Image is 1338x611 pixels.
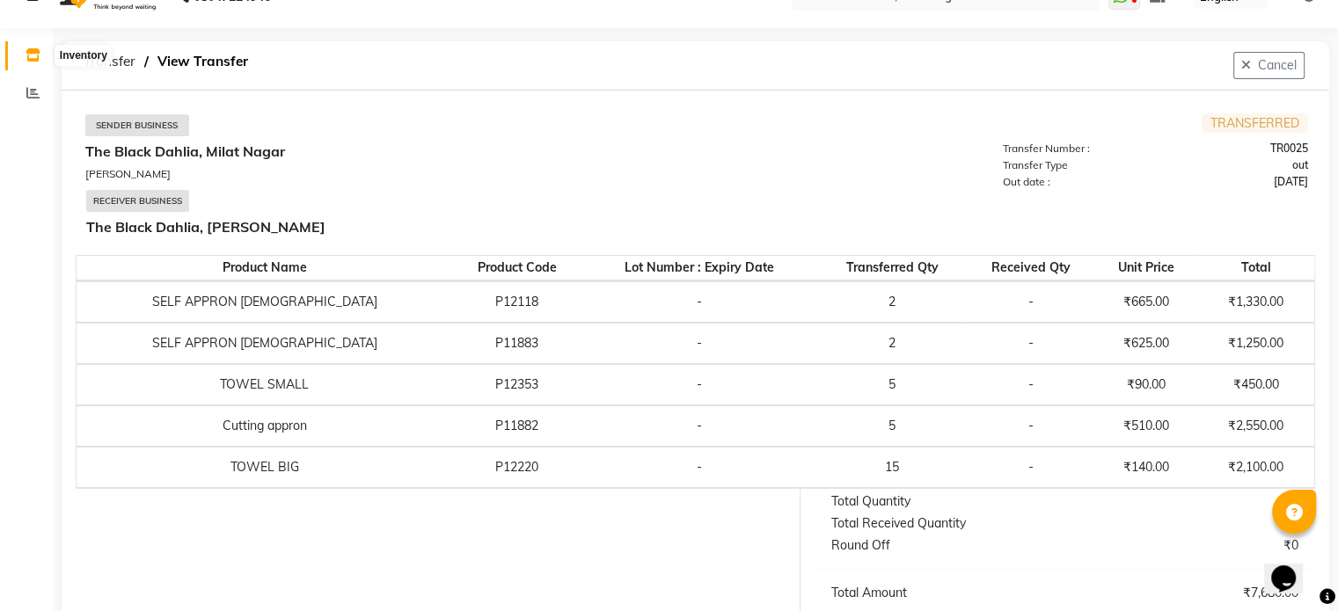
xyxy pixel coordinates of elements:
td: ₹665.00 [1095,281,1197,323]
td: Cutting appron [77,405,452,447]
td: P12118 [452,281,581,323]
iframe: chat widget [1264,541,1320,593]
th: Total [1197,255,1314,281]
td: - [581,323,818,364]
div: [DATE] [1155,174,1319,190]
div: Round Off [817,536,1064,555]
th: Transferred Qty [817,255,966,281]
td: P11882 [452,405,581,447]
span: View Transfer [149,46,257,77]
td: - [581,364,818,405]
td: 15 [817,447,966,488]
b: The Black Dahlia, Milat Nagar [85,142,285,160]
div: Total Received Quantity [817,514,1064,533]
div: Total Quantity [817,492,1064,511]
th: Product Code [452,255,581,281]
td: ₹1,250.00 [1197,323,1314,364]
th: Lot Number : Expiry Date [581,255,818,281]
td: - [967,447,1095,488]
div: Total Amount [817,584,1064,602]
td: 5 [817,364,966,405]
b: The Black Dahlia, [PERSON_NAME] [86,218,325,236]
div: Inventory [55,46,112,67]
div: 0 [1064,514,1312,533]
td: P12220 [452,447,581,488]
div: [PERSON_NAME] [85,166,695,182]
td: - [581,405,818,447]
td: - [967,323,1095,364]
div: ₹0 [1064,536,1312,555]
td: ₹510.00 [1095,405,1197,447]
td: P11883 [452,323,581,364]
th: Received Qty [967,255,1095,281]
td: TOWEL BIG [77,447,452,488]
td: ₹90.00 [1095,364,1197,405]
td: - [967,364,1095,405]
div: out [1155,157,1319,173]
div: Transfer Type [992,157,1156,173]
span: TRANSFERRED [1202,113,1308,133]
div: Transfer Number : [992,141,1156,156]
td: ₹140.00 [1095,447,1197,488]
td: SELF APPRON [DEMOGRAPHIC_DATA] [77,323,452,364]
td: ₹1,330.00 [1197,281,1314,323]
td: - [967,405,1095,447]
td: SELF APPRON [DEMOGRAPHIC_DATA] [77,281,452,323]
td: ₹625.00 [1095,323,1197,364]
div: Out date : [992,174,1156,190]
div: 29 [1064,492,1312,511]
td: 5 [817,405,966,447]
td: 2 [817,323,966,364]
td: - [581,281,818,323]
button: Cancel [1233,52,1305,79]
td: ₹2,550.00 [1197,405,1314,447]
div: Sender Business [85,114,189,136]
td: ₹450.00 [1197,364,1314,405]
td: ₹2,100.00 [1197,447,1314,488]
td: P12353 [452,364,581,405]
th: Unit Price [1095,255,1197,281]
td: - [967,281,1095,323]
div: TR0025 [1155,141,1319,156]
div: Receiver Business [86,190,189,212]
td: - [581,447,818,488]
th: Product Name [77,255,452,281]
td: 2 [817,281,966,323]
td: TOWEL SMALL [77,364,452,405]
div: ₹7,680.00 [1064,584,1312,602]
